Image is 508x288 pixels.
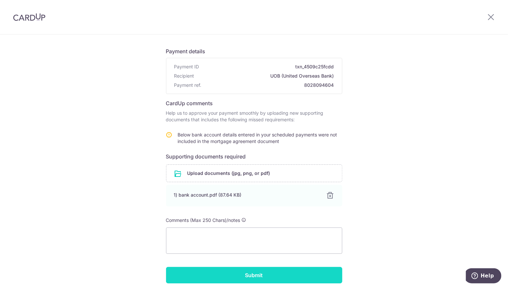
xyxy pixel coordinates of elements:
span: Payment ID [174,63,199,70]
span: Recipient [174,73,194,79]
div: 1) bank account.pdf (87.64 KB) [174,192,319,198]
p: Help us to approve your payment smoothly by uploading new supporting documents that includes the ... [166,110,342,123]
img: CardUp [13,13,45,21]
span: Comments (Max 250 Chars)/notes [166,217,240,223]
h6: Payment details [166,47,342,55]
iframe: Opens a widget where you can find more information [466,268,501,285]
span: Below bank account details entered in your scheduled payments were not included in the mortgage a... [178,132,337,144]
span: Payment ref. [174,82,202,88]
div: Upload documents (jpg, png, or pdf) [166,164,342,182]
span: txn_4509c25fcdd [202,63,334,70]
h6: Supporting documents required [166,153,342,160]
span: UOB (United Overseas Bank) [197,73,334,79]
input: Submit [166,267,342,283]
span: 8028094604 [204,82,334,88]
h6: CardUp comments [166,99,342,107]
